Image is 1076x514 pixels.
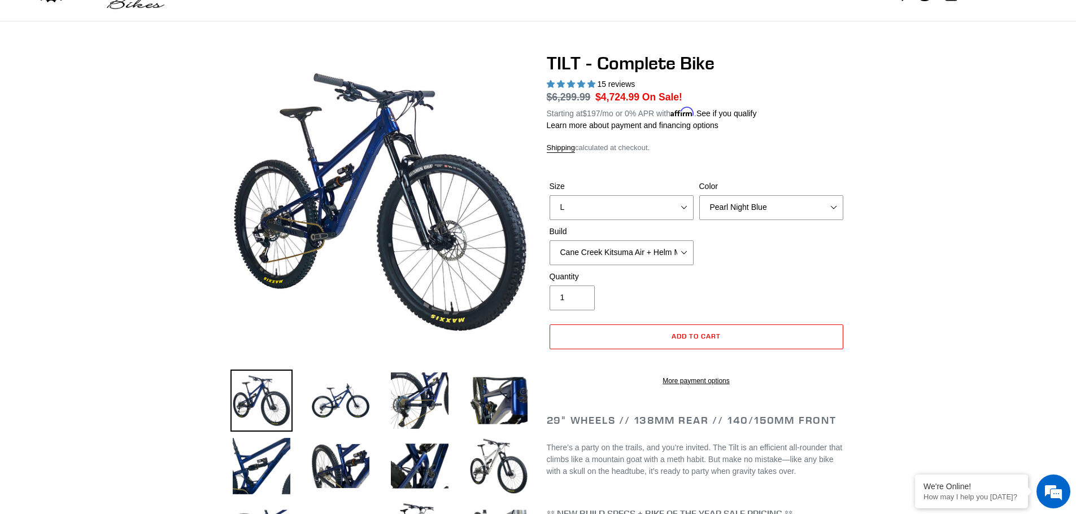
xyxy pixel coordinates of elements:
[468,370,530,432] img: Load image into Gallery viewer, TILT - Complete Bike
[582,109,600,118] span: $197
[230,370,293,432] img: Load image into Gallery viewer, TILT - Complete Bike
[550,376,843,386] a: More payment options
[36,56,64,85] img: d_696896380_company_1647369064580_696896380
[6,308,215,348] textarea: Type your message and hit 'Enter'
[310,435,372,497] img: Load image into Gallery viewer, TILT - Complete Bike
[185,6,212,33] div: Minimize live chat window
[12,62,29,79] div: Navigation go back
[230,435,293,497] img: Load image into Gallery viewer, TILT - Complete Bike
[547,80,598,89] span: 5.00 stars
[699,181,843,192] label: Color
[923,493,1020,501] p: How may I help you today?
[66,142,156,256] span: We're online!
[310,370,372,432] img: Load image into Gallery viewer, TILT - Complete Bike
[547,91,591,103] s: $6,299.99
[642,90,682,104] span: On Sale!
[547,143,576,153] a: Shipping
[670,107,694,117] span: Affirm
[547,105,757,120] p: Starting at /mo or 0% APR with .
[389,435,451,497] img: Load image into Gallery viewer, TILT - Complete Bike
[550,181,694,192] label: Size
[547,414,846,427] h2: 29" Wheels // 138mm Rear // 140/150mm Front
[550,271,694,283] label: Quantity
[597,80,635,89] span: 15 reviews
[547,142,846,153] div: calculated at checkout.
[468,435,530,497] img: Load image into Gallery viewer, TILT - Complete Bike
[547,442,846,477] p: There’s a party on the trails, and you’re invited. The Tilt is an efficient all-rounder that clim...
[923,482,1020,491] div: We're Online!
[550,324,843,349] button: Add to cart
[672,332,721,340] span: Add to cart
[76,63,207,78] div: Chat with us now
[389,370,451,432] img: Load image into Gallery viewer, TILT - Complete Bike
[547,52,846,74] h1: TILT - Complete Bike
[696,109,757,118] a: See if you qualify - Learn more about Affirm Financing (opens in modal)
[547,121,718,130] a: Learn more about payment and financing options
[550,226,694,238] label: Build
[595,91,639,103] span: $4,724.99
